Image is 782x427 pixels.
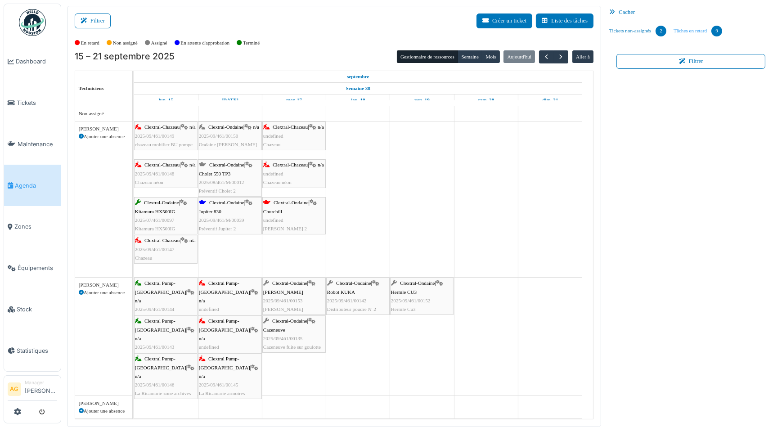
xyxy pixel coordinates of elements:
div: 2 [656,26,666,36]
span: Agenda [15,181,57,190]
a: 21 septembre 2025 [540,94,560,106]
span: Chazeau néon [135,180,163,185]
span: Stock [17,305,57,314]
span: Kitamura HX500IG [135,226,175,231]
div: | [135,317,197,360]
span: Clextral-Ondaine [274,200,309,205]
a: 18 septembre 2025 [349,94,368,106]
div: 9 [711,26,722,36]
a: Dashboard [4,41,61,82]
div: | [135,198,197,233]
span: n/a [189,238,196,243]
span: Clextral-Chazeau [144,162,180,167]
span: 2025/09/461/00150 [199,133,238,139]
span: 2025/09/461/00143 [135,344,175,350]
span: [PERSON_NAME] [263,306,303,312]
span: Clextral-Ondaine [144,200,179,205]
div: Cacher [606,6,776,19]
a: Statistiques [4,330,61,371]
button: Filtrer [616,54,765,69]
span: Clextral Pump-[GEOGRAPHIC_DATA] [135,280,186,294]
span: n/a [318,162,324,167]
span: Préventif Cholet 2 [199,188,236,193]
span: Clextral-Chazeau [273,162,308,167]
div: [PERSON_NAME] [79,400,129,407]
button: Aller à [572,50,593,63]
span: La [PERSON_NAME] [135,315,181,320]
span: Clextral Pump-[GEOGRAPHIC_DATA] [199,318,250,332]
span: Clextral-Chazeau [144,124,180,130]
span: Clextral Pump-[GEOGRAPHIC_DATA] [135,356,186,370]
span: undefined [199,344,219,350]
span: Maintenance [18,140,57,148]
div: [PERSON_NAME] [79,125,129,133]
button: Suivant [553,50,568,63]
span: Clextral Pump-[GEOGRAPHIC_DATA] [135,318,186,332]
span: n/a [135,298,141,303]
span: 2025/09/461/00153 [263,298,303,303]
span: 2025/09/461/M/00039 [199,217,244,223]
span: 2025/09/461/00145 [199,382,238,387]
div: Ajouter une absence [79,133,129,140]
span: Dashboard [16,57,57,66]
span: Chazeau néon [263,180,292,185]
span: Cazeneuve fuite sur goulotte [263,344,321,350]
a: AG Manager[PERSON_NAME] [8,379,57,401]
a: 16 septembre 2025 [219,94,241,106]
span: Tickets [17,99,57,107]
a: Semaine 38 [344,83,373,94]
span: Statistiques [17,346,57,355]
a: 20 septembre 2025 [476,94,496,106]
span: 2025/09/461/00142 [327,298,367,303]
span: Équipements [18,264,57,272]
h2: 15 – 21 septembre 2025 [75,51,175,62]
span: Jupiter 830 [199,209,221,214]
a: 19 septembre 2025 [412,94,432,106]
a: 17 septembre 2025 [284,94,304,106]
span: undefined [263,171,283,176]
label: En retard [81,39,99,47]
button: Filtrer [75,13,111,28]
span: Ondaine [PERSON_NAME] [199,142,257,147]
span: La ricamarie compresseur [199,353,251,358]
div: | [263,317,325,351]
span: n/a [199,298,205,303]
span: Chazeau [135,255,153,261]
div: Non-assigné [79,110,129,117]
span: 2025/09/461/00135 [263,336,303,341]
button: Semaine [458,50,482,63]
span: Churchill [263,209,282,214]
div: | [199,161,261,195]
span: Techniciens [79,85,104,91]
div: Ajouter une absence [79,289,129,297]
button: Créer un ticket [476,13,532,28]
span: Clextral-Ondaine [272,318,307,324]
a: Tickets [4,82,61,124]
span: 2025/09/461/00152 [391,298,431,303]
a: Stock [4,289,61,330]
span: Clextral-Ondaine [208,124,243,130]
span: chazeau mobilier BU pompe [135,142,193,147]
span: undefined [263,217,283,223]
span: Clextral-Ondaine [209,200,244,205]
span: 2025/09/461/00148 [135,171,175,176]
span: Cholet 550 TP3 [199,171,231,176]
span: La Ricamarie tableaux [135,353,180,358]
div: Manager [25,379,57,386]
span: Clextral-Ondaine [209,162,244,167]
div: [PERSON_NAME] [79,281,129,289]
label: Terminé [243,39,260,47]
span: n/a [199,373,205,379]
div: | [199,317,261,360]
button: Aujourd'hui [503,50,535,63]
span: n/a [189,124,196,130]
div: | [327,279,389,314]
span: 2025/08/461/M/00012 [199,180,244,185]
span: 2025/09/461/00147 [135,247,175,252]
span: [PERSON_NAME] [263,289,303,295]
div: | [199,198,261,233]
div: | [135,123,197,149]
span: undefined [199,306,219,312]
span: Clextral Pump-[GEOGRAPHIC_DATA] [199,280,250,294]
div: | [199,123,261,149]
